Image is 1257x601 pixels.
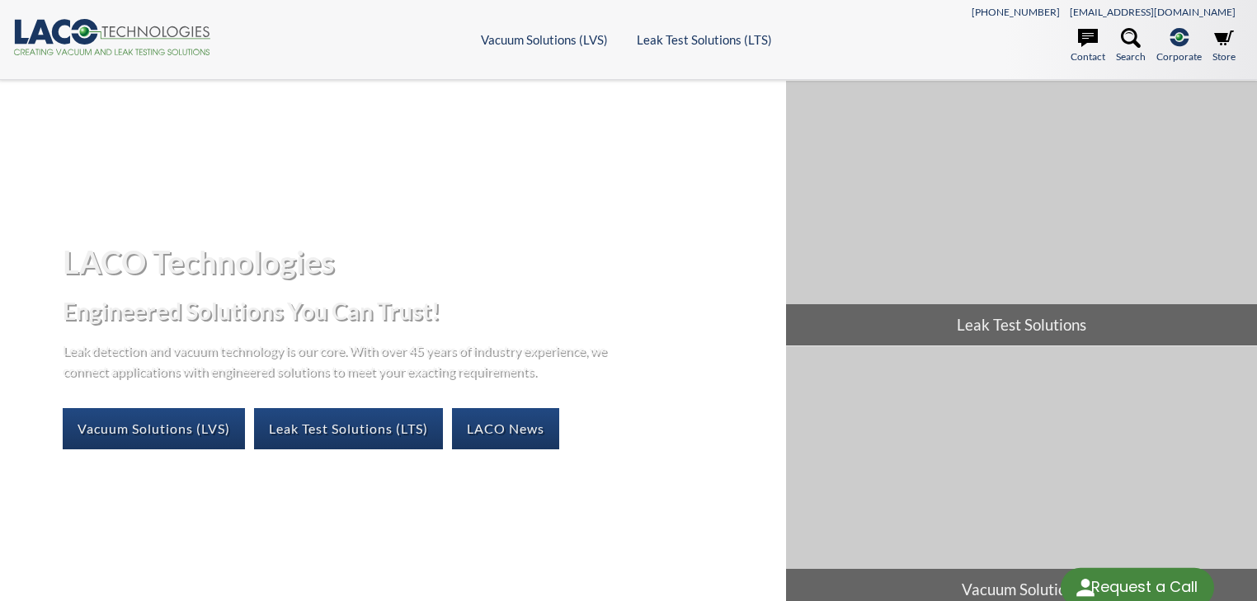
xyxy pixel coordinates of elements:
a: LACO News [452,408,559,449]
img: round button [1072,575,1099,601]
a: Contact [1071,28,1105,64]
a: Search [1116,28,1146,64]
p: Leak detection and vacuum technology is our core. With over 45 years of industry experience, we c... [63,340,615,382]
a: Vacuum Solutions (LVS) [481,32,608,47]
h1: LACO Technologies [63,242,772,282]
a: Store [1212,28,1236,64]
a: Leak Test Solutions (LTS) [254,408,443,449]
a: [PHONE_NUMBER] [972,6,1060,18]
h2: Engineered Solutions You Can Trust! [63,296,772,326]
span: Corporate [1156,49,1202,64]
a: [EMAIL_ADDRESS][DOMAIN_NAME] [1070,6,1236,18]
a: Vacuum Solutions (LVS) [63,408,245,449]
a: Leak Test Solutions (LTS) [637,32,772,47]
